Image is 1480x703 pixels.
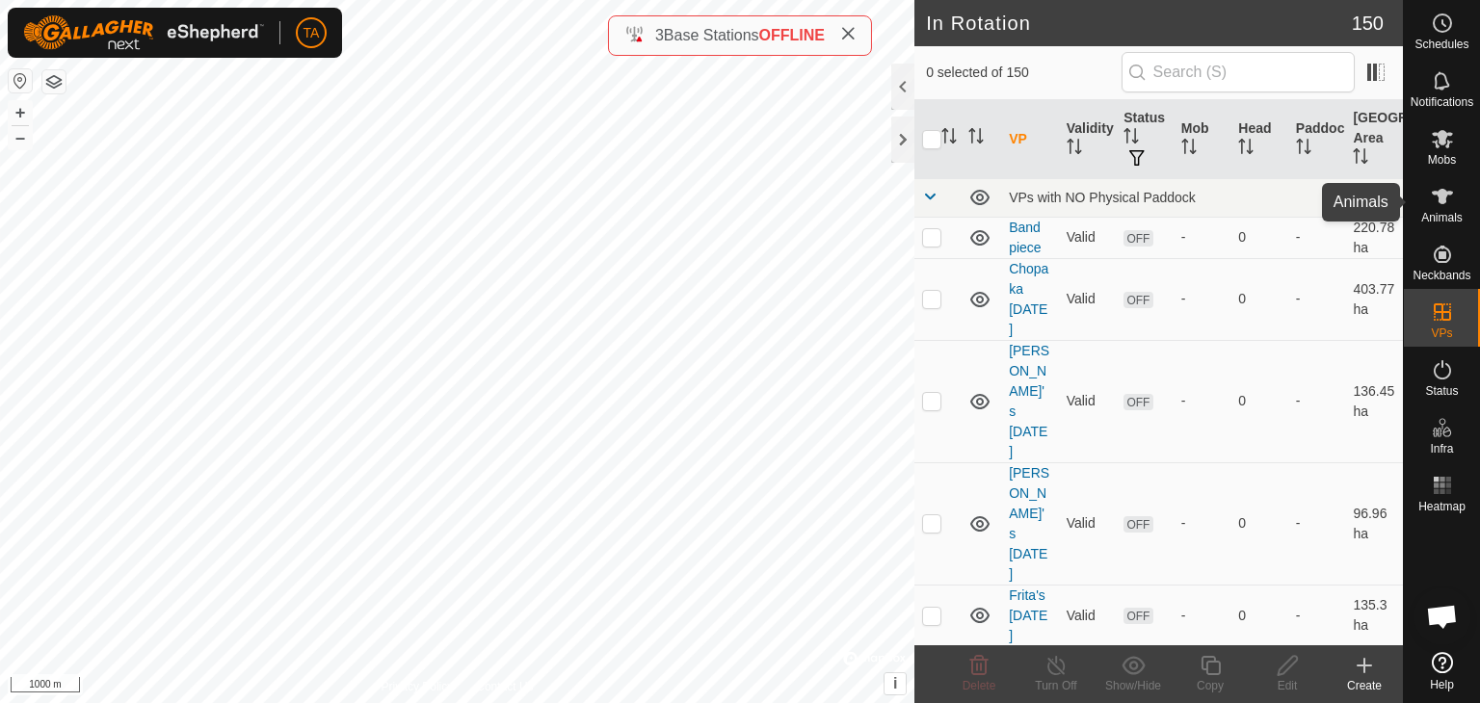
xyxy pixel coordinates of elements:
div: Copy [1172,677,1249,694]
span: OFF [1123,394,1152,410]
th: VP [1001,100,1059,179]
td: 96.96 ha [1345,462,1403,585]
span: Mobs [1428,154,1456,166]
span: Neckbands [1413,270,1470,281]
th: Mob [1174,100,1231,179]
td: 0 [1230,258,1288,340]
td: - [1288,258,1346,340]
td: 220.78 ha [1345,217,1403,258]
a: Contact Us [476,678,533,695]
td: Valid [1059,217,1117,258]
span: OFFLINE [759,27,825,43]
p-sorticon: Activate to sort [1123,131,1139,146]
p-sorticon: Activate to sort [968,131,984,146]
td: Valid [1059,258,1117,340]
a: [PERSON_NAME]'s [DATE] [1009,465,1049,582]
span: OFF [1123,230,1152,247]
span: Animals [1421,212,1463,223]
p-sorticon: Activate to sort [1296,142,1311,157]
td: - [1288,217,1346,258]
span: Base Stations [664,27,759,43]
td: 0 [1230,462,1288,585]
span: OFF [1123,292,1152,308]
div: - [1181,227,1224,247]
td: 135.3 ha [1345,585,1403,646]
td: 0 [1230,585,1288,646]
td: - [1288,340,1346,462]
th: Paddock [1288,100,1346,179]
h2: In Rotation [926,12,1352,35]
div: Edit [1249,677,1326,694]
div: Show/Hide [1095,677,1172,694]
button: – [9,126,32,149]
td: 0 [1230,217,1288,258]
p-sorticon: Activate to sort [1067,142,1082,157]
a: Help [1404,644,1480,698]
td: - [1288,462,1346,585]
div: - [1181,391,1224,411]
button: Reset Map [9,69,32,92]
span: Notifications [1411,96,1473,108]
div: VPs with NO Physical Paddock [1009,190,1395,205]
a: Frita's [DATE] [1009,587,1047,643]
span: Help [1430,679,1454,690]
span: i [893,675,897,691]
a: Privacy Policy [382,678,454,695]
img: Gallagher Logo [23,15,264,50]
a: [PERSON_NAME]'s [DATE] [1009,343,1049,459]
a: Band piece [1009,220,1041,255]
p-sorticon: Activate to sort [1181,142,1197,157]
button: + [9,101,32,124]
th: [GEOGRAPHIC_DATA] Area [1345,100,1403,179]
div: Turn Off [1017,677,1095,694]
span: Status [1425,385,1458,397]
td: 136.45 ha [1345,340,1403,462]
th: Status [1116,100,1174,179]
span: 150 [1352,9,1384,38]
span: OFF [1123,516,1152,533]
td: 403.77 ha [1345,258,1403,340]
th: Head [1230,100,1288,179]
p-sorticon: Activate to sort [1238,142,1254,157]
div: Open chat [1414,587,1471,645]
span: Infra [1430,443,1453,455]
span: 0 selected of 150 [926,63,1121,83]
span: OFF [1123,608,1152,624]
div: - [1181,289,1224,309]
td: 0 [1230,340,1288,462]
td: - [1288,585,1346,646]
td: Valid [1059,585,1117,646]
button: i [885,673,906,694]
span: 3 [655,27,664,43]
span: TA [304,23,320,43]
span: VPs [1431,327,1452,339]
th: Validity [1059,100,1117,179]
span: Delete [963,679,996,692]
span: Heatmap [1418,501,1466,512]
p-sorticon: Activate to sort [1353,151,1368,167]
p-sorticon: Activate to sort [941,131,957,146]
div: - [1181,606,1224,626]
span: Schedules [1414,39,1468,50]
div: - [1181,513,1224,534]
input: Search (S) [1122,52,1355,92]
td: Valid [1059,340,1117,462]
div: Create [1326,677,1403,694]
button: Map Layers [42,70,66,93]
a: Chopaka [DATE] [1009,261,1048,337]
td: Valid [1059,462,1117,585]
